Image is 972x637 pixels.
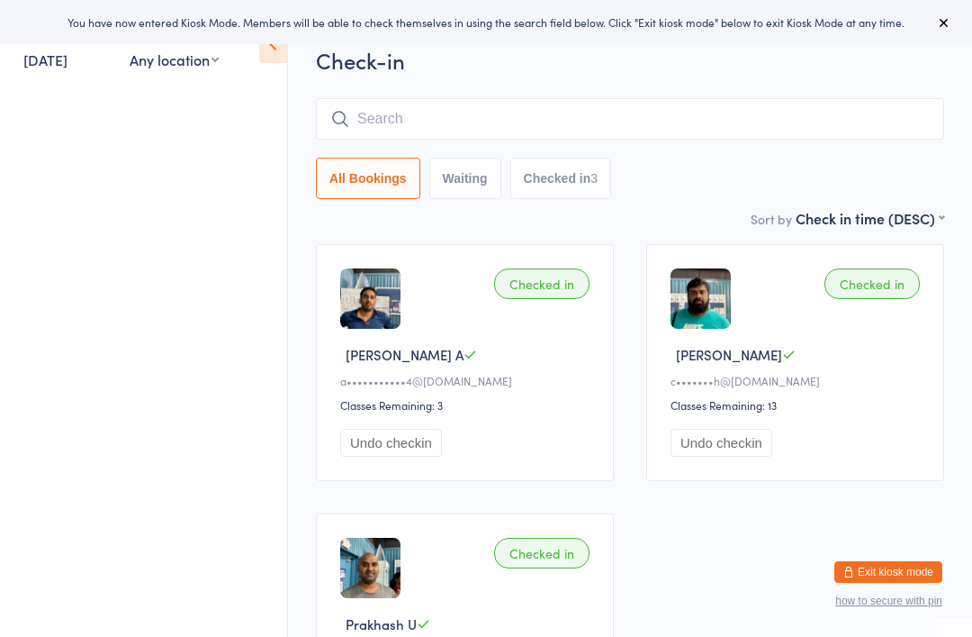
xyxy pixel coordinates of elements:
[676,345,782,364] span: [PERSON_NAME]
[346,345,463,364] span: [PERSON_NAME] A
[29,14,943,30] div: You have now entered Kiosk Mode. Members will be able to check themselves in using the search fie...
[340,397,595,413] div: Classes Remaining: 3
[340,429,442,457] button: Undo checkin
[429,158,501,199] button: Waiting
[316,98,944,140] input: Search
[346,614,417,633] span: Prakhash U
[316,45,944,75] h2: Check-in
[835,595,942,607] button: how to secure with pin
[670,268,731,329] img: image1699490648.png
[510,158,612,199] button: Checked in3
[590,171,598,186] div: 3
[316,158,420,199] button: All Bookings
[670,373,925,388] div: c•••••••h@[DOMAIN_NAME]
[340,373,595,388] div: a•••••••••••4@[DOMAIN_NAME]
[670,397,925,413] div: Classes Remaining: 13
[834,561,942,583] button: Exit kiosk mode
[23,50,67,69] a: [DATE]
[494,268,589,299] div: Checked in
[670,429,772,457] button: Undo checkin
[796,208,944,228] div: Check in time (DESC)
[340,538,400,598] img: image1700613637.png
[130,50,219,69] div: Any location
[751,210,792,228] label: Sort by
[340,268,400,329] img: image1725196496.png
[824,268,920,299] div: Checked in
[494,538,589,569] div: Checked in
